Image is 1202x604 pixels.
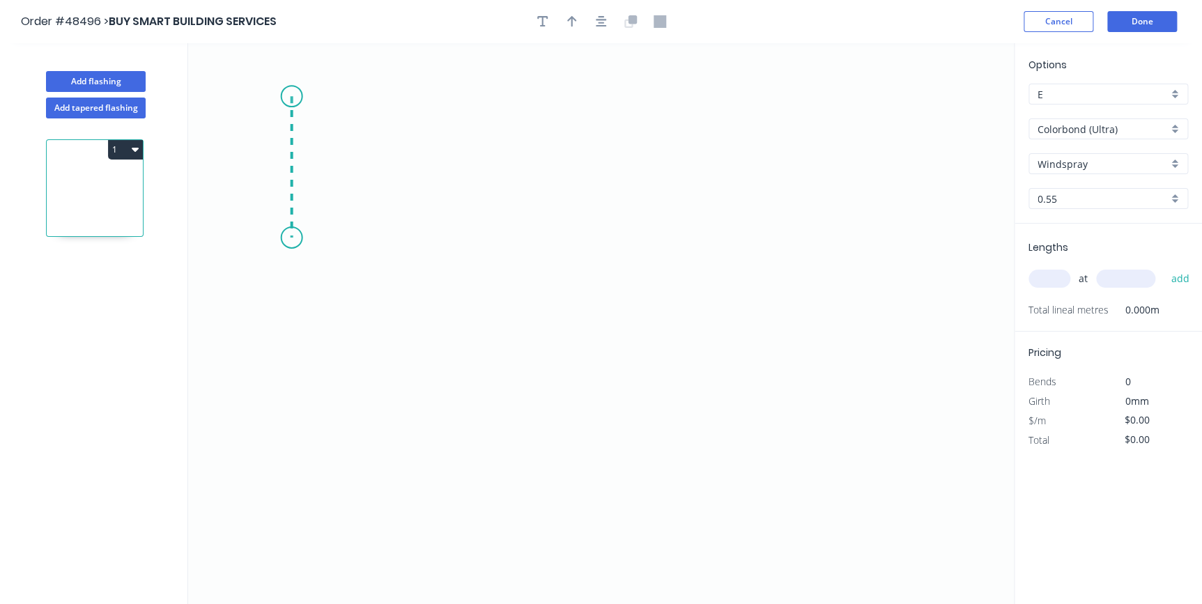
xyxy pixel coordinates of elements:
span: Options [1028,58,1067,72]
button: add [1164,267,1196,291]
span: Pricing [1028,346,1061,359]
input: Material [1038,122,1168,137]
span: Total [1028,433,1049,447]
span: Lengths [1028,240,1068,254]
span: at [1079,269,1088,288]
span: Total lineal metres [1028,300,1109,320]
span: $/m [1028,414,1046,427]
span: Order #48496 > [21,13,109,29]
input: Colour [1038,157,1168,171]
button: 1 [108,140,143,160]
input: Thickness [1038,192,1168,206]
span: 0.000m [1109,300,1159,320]
button: Cancel [1024,11,1093,32]
svg: 0 [188,43,1014,604]
button: Add flashing [46,71,146,92]
span: 0mm [1125,394,1149,408]
button: Done [1107,11,1177,32]
button: Add tapered flashing [46,98,146,118]
span: BUY SMART BUILDING SERVICES [109,13,277,29]
span: Girth [1028,394,1050,408]
span: Bends [1028,375,1056,388]
input: Price level [1038,87,1168,102]
span: 0 [1125,375,1131,388]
